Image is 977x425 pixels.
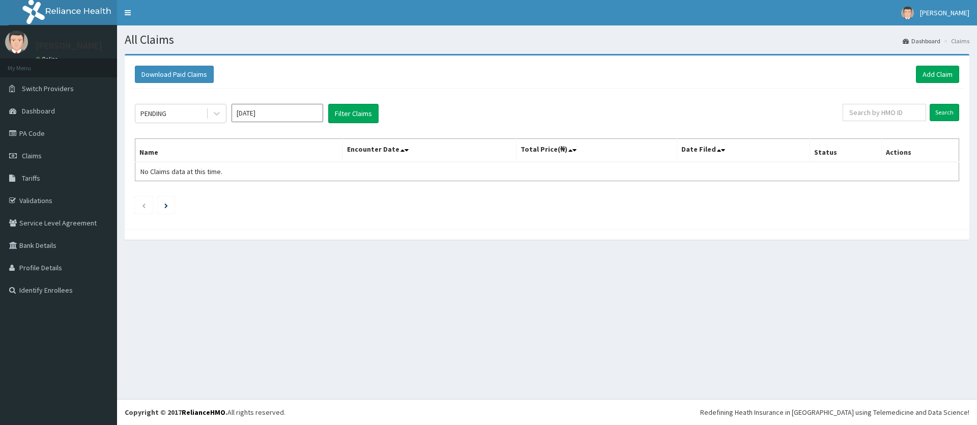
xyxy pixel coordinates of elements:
th: Date Filed [677,139,810,162]
input: Select Month and Year [232,104,323,122]
p: [PERSON_NAME] [36,41,102,50]
th: Encounter Date [342,139,516,162]
th: Actions [881,139,959,162]
input: Search by HMO ID [843,104,926,121]
th: Total Price(₦) [516,139,677,162]
span: [PERSON_NAME] [920,8,969,17]
a: Add Claim [916,66,959,83]
h1: All Claims [125,33,969,46]
div: PENDING [140,108,166,119]
span: No Claims data at this time. [140,167,222,176]
span: Switch Providers [22,84,74,93]
a: RelianceHMO [182,408,225,417]
footer: All rights reserved. [117,399,977,425]
button: Filter Claims [328,104,379,123]
span: Dashboard [22,106,55,116]
span: Tariffs [22,174,40,183]
img: User Image [5,31,28,53]
a: Previous page [141,201,146,210]
a: Dashboard [903,37,940,45]
input: Search [930,104,959,121]
th: Status [810,139,881,162]
button: Download Paid Claims [135,66,214,83]
strong: Copyright © 2017 . [125,408,227,417]
a: Next page [164,201,168,210]
th: Name [135,139,343,162]
li: Claims [941,37,969,45]
span: Claims [22,151,42,160]
a: Online [36,55,60,63]
div: Redefining Heath Insurance in [GEOGRAPHIC_DATA] using Telemedicine and Data Science! [700,407,969,417]
img: User Image [901,7,914,19]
